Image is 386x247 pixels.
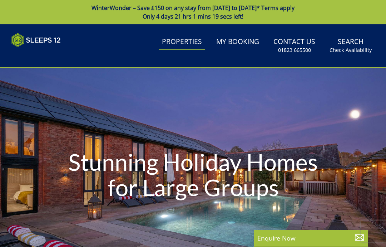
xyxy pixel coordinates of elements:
span: Only 4 days 21 hrs 1 mins 19 secs left! [143,13,243,20]
a: SearchCheck Availability [327,34,375,57]
img: Sleeps 12 [11,33,61,47]
iframe: Customer reviews powered by Trustpilot [8,52,83,58]
small: 01823 665500 [278,47,311,54]
a: Properties [159,34,205,50]
h1: Stunning Holiday Homes for Large Groups [58,135,328,215]
a: Contact Us01823 665500 [271,34,318,57]
a: My Booking [213,34,262,50]
p: Enquire Now [257,233,365,243]
small: Check Availability [330,47,372,54]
